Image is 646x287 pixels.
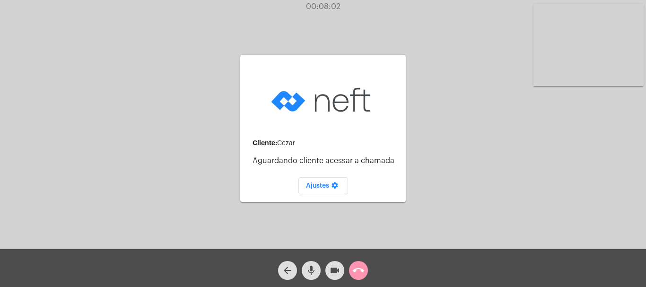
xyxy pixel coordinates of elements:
[298,177,348,194] button: Ajustes
[253,139,398,147] div: Cezar
[306,265,317,276] mat-icon: mic
[306,3,340,10] span: 00:08:02
[329,265,340,276] mat-icon: videocam
[353,265,364,276] mat-icon: call_end
[253,139,277,146] strong: Cliente:
[282,265,293,276] mat-icon: arrow_back
[253,157,398,165] p: Aguardando cliente acessar a chamada
[306,183,340,189] span: Ajustes
[269,73,377,127] img: logo-neft-novo-2.png
[329,182,340,193] mat-icon: settings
